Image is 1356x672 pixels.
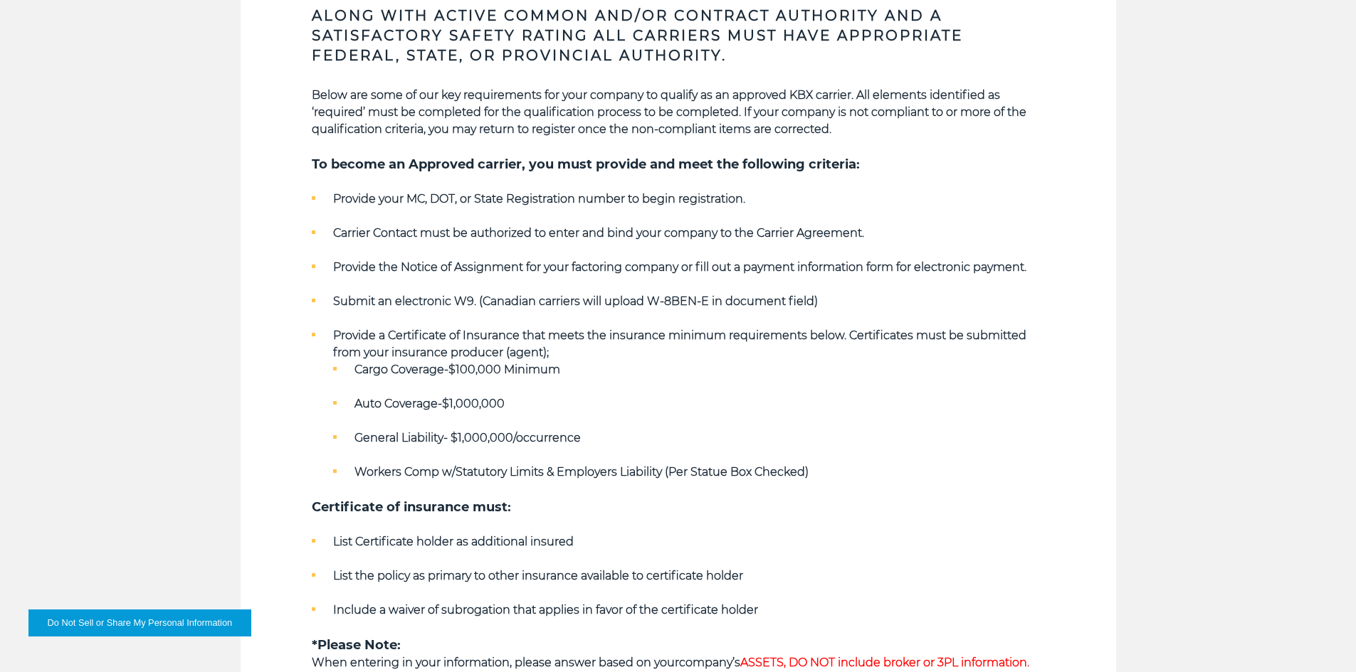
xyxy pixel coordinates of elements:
[333,260,1026,274] strong: Provide the Notice of Assignment for your factoring company or fill out a payment information for...
[333,192,745,206] strong: Provide your MC, DOT, or State Registration number to begin registration.
[333,294,818,308] strong: Submit an electronic W9. (Canadian carriers will upload W-8BEN-E in document field)
[333,329,1026,359] strong: Provide a Certificate of Insurance that meets the insurance minimum requirements below. Certifica...
[740,656,1029,669] span: ASSETS, DO NOT include broker or 3PL information.
[312,656,679,669] strong: When entering in your information, please answer based on your
[28,609,251,636] button: Do Not Sell or Share My Personal Information
[333,535,574,548] strong: List Certificate holder as additional insured
[333,603,758,617] strong: Include a waiver of subrogation that applies in favor of the certificate holder
[679,656,1029,669] strong: company’s
[354,465,809,479] strong: Workers Comp w/Statutory Limits & Employers Liability (Per Statue Box Checked)
[354,431,581,444] strong: General Liability- $1,000,000/occurrence
[312,155,1045,174] h5: To become an Approved carrier, you must provide and meet the following criteria:
[312,637,401,653] strong: *Please Note:
[312,88,1026,136] strong: Below are some of our key requirements for your company to qualify as an approved KBX carrier. Al...
[333,226,864,240] strong: Carrier Contact must be authorized to enter and bind your company to the Carrier Agreement.
[354,397,505,410] strong: Auto Coverage-$1,000,000
[333,569,743,582] strong: List the policy as primary to other insurance available to certificate holder
[312,6,1045,65] h3: Along with Active Common and/or Contract Authority and a Satisfactory safety rating all carriers ...
[354,363,560,376] strong: Cargo Coverage-$100,000 Minimum
[312,499,511,515] strong: Certificate of insurance must:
